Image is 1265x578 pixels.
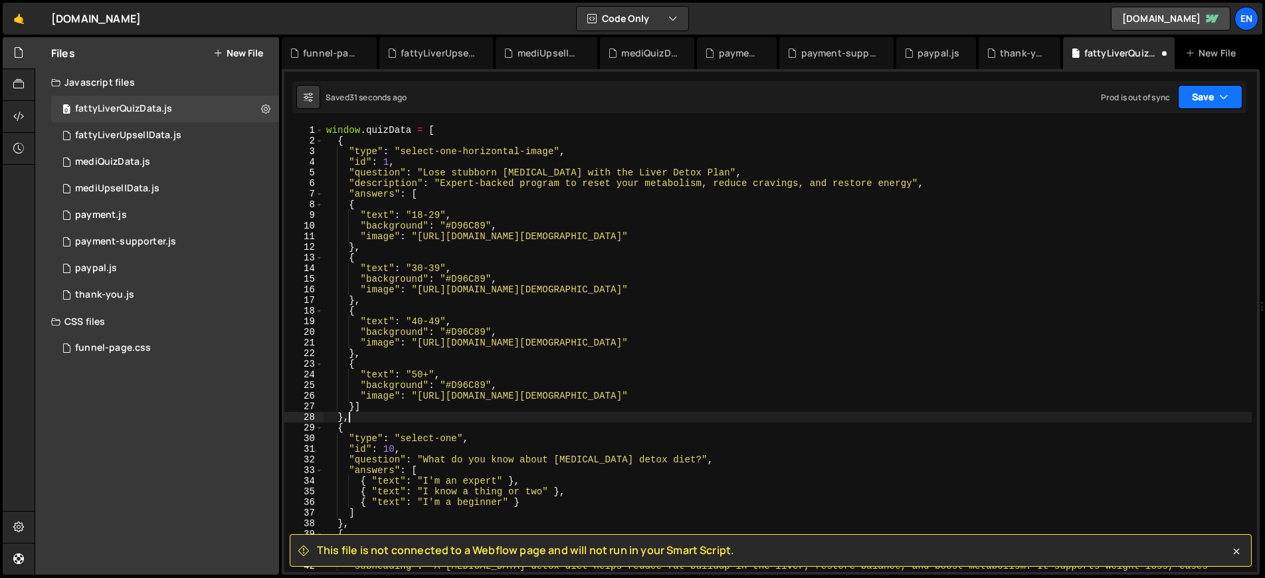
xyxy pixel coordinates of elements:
[213,48,263,58] button: New File
[51,255,279,282] div: 16956/46550.js
[1000,47,1044,60] div: thank-you.js
[62,105,70,116] span: 0
[284,199,324,210] div: 8
[284,433,324,444] div: 30
[284,348,324,359] div: 22
[51,202,279,229] div: 16956/46551.js
[51,149,279,175] div: 16956/46700.js
[918,47,959,60] div: paypal.js
[303,47,361,60] div: funnel-page.css
[284,252,324,263] div: 13
[75,342,151,354] div: funnel-page.css
[35,308,279,335] div: CSS files
[284,476,324,486] div: 34
[51,11,141,27] div: [DOMAIN_NAME]
[284,136,324,146] div: 2
[1111,7,1230,31] a: [DOMAIN_NAME]
[326,92,407,103] div: Saved
[51,175,279,202] div: 16956/46701.js
[349,92,407,103] div: 31 seconds ago
[51,46,75,60] h2: Files
[284,337,324,348] div: 21
[284,221,324,231] div: 10
[75,103,172,115] div: fattyLiverQuizData.js
[284,316,324,327] div: 19
[284,327,324,337] div: 20
[1234,7,1258,31] a: En
[577,7,688,31] button: Code Only
[801,47,878,60] div: payment-supporter.js
[75,209,127,221] div: payment.js
[75,156,150,168] div: mediQuizData.js
[284,157,324,167] div: 4
[75,183,159,195] div: mediUpsellData.js
[1185,47,1241,60] div: New File
[518,47,582,60] div: mediUpsellData.js
[284,146,324,157] div: 3
[51,122,279,149] div: 16956/46565.js
[284,125,324,136] div: 1
[284,306,324,316] div: 18
[284,380,324,391] div: 25
[284,497,324,508] div: 36
[284,529,324,539] div: 39
[284,454,324,465] div: 32
[51,229,279,255] div: 16956/46552.js
[284,518,324,529] div: 38
[284,391,324,401] div: 26
[284,178,324,189] div: 6
[284,444,324,454] div: 31
[284,295,324,306] div: 17
[284,369,324,380] div: 24
[1084,47,1159,60] div: fattyLiverQuizData.js
[284,284,324,295] div: 16
[51,96,279,122] div: 16956/46566.js
[284,189,324,199] div: 7
[284,167,324,178] div: 5
[719,47,761,60] div: payment.js
[284,231,324,242] div: 11
[75,236,176,248] div: payment-supporter.js
[284,359,324,369] div: 23
[75,289,134,301] div: thank-you.js
[284,423,324,433] div: 29
[3,3,35,35] a: 🤙
[284,263,324,274] div: 14
[1178,85,1242,109] button: Save
[75,130,181,142] div: fattyLiverUpsellData.js
[284,539,324,550] div: 40
[51,335,279,361] div: 16956/47008.css
[284,508,324,518] div: 37
[284,412,324,423] div: 28
[284,210,324,221] div: 9
[284,401,324,412] div: 27
[401,47,477,60] div: fattyLiverUpsellData.js
[317,543,734,557] span: This file is not connected to a Webflow page and will not run in your Smart Script.
[284,274,324,284] div: 15
[75,262,117,274] div: paypal.js
[1101,92,1170,103] div: Prod is out of sync
[284,242,324,252] div: 12
[51,282,279,308] div: 16956/46524.js
[284,465,324,476] div: 33
[35,69,279,96] div: Javascript files
[284,486,324,497] div: 35
[621,47,678,60] div: mediQuizData.js
[284,550,324,561] div: 41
